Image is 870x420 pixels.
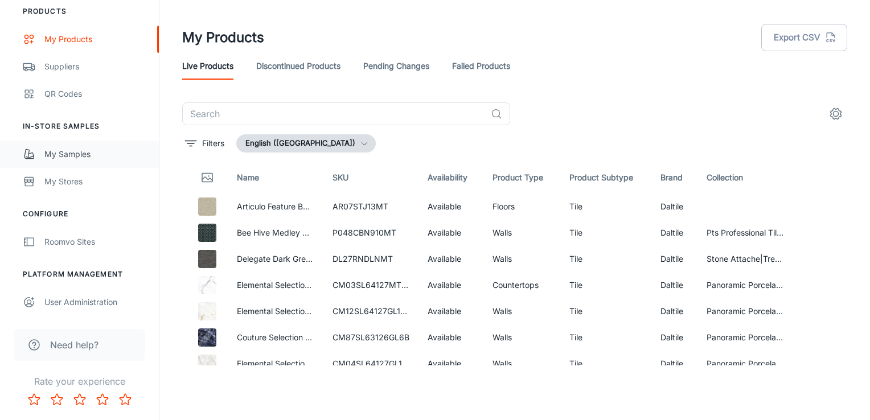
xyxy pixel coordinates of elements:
td: Tile [560,298,652,324]
th: Name [228,162,323,193]
td: Available [418,272,483,298]
button: Rate 3 star [68,388,91,411]
div: My Products [44,33,147,46]
td: Panoramic Porcelain Surfaces [697,351,793,377]
div: My Stores [44,175,147,188]
button: Rate 1 star [23,388,46,411]
td: Daltile [651,351,697,377]
td: Tile [560,324,652,351]
td: Pts Professional Tile Solution [697,220,793,246]
td: Countertops [483,272,560,298]
p: Filters [202,137,224,150]
th: SKU [323,162,418,193]
td: Floors [483,193,560,220]
td: DL27RNDLNMT [323,246,418,272]
div: QR Codes [44,88,147,100]
div: User Administration [44,296,147,308]
button: filter [182,134,227,153]
td: CM04SL64127GL12A [323,351,418,377]
td: Panoramic Porcelain Surfaces [697,324,793,351]
td: Walls [483,351,560,377]
td: Daltile [651,193,697,220]
a: Failed Products [452,52,510,80]
td: Panoramic Porcelain Surfaces [697,298,793,324]
td: Available [418,193,483,220]
div: Suppliers [44,60,147,73]
td: Tile [560,193,652,220]
button: Rate 2 star [46,388,68,411]
td: CM03SL64127MT12B [323,272,418,298]
th: Collection [697,162,793,193]
input: Search [182,102,486,125]
td: Daltile [651,298,697,324]
button: Rate 4 star [91,388,114,411]
td: Available [418,298,483,324]
a: Pending Changes [363,52,429,80]
a: Bee Hive Medley Cube Negative, Cube Negative, 8 1/2X10, Matte [237,228,484,237]
a: Articulo Feature Beige, Straight Joint, 1X3, Matte [237,201,419,211]
td: Available [418,246,483,272]
td: Tile [560,246,652,272]
a: Delegate Dark Grey, Random Linear, Matte [237,254,396,263]
button: English ([GEOGRAPHIC_DATA]) [236,134,376,153]
a: Couture Selection SAPPHIRE STATUS, Slab, 63X126, Glossy, 6MM, FC2 [237,332,505,342]
th: Product Subtype [560,162,652,193]
td: Available [418,324,483,351]
button: settings [824,102,847,125]
td: Daltile [651,272,697,298]
button: Rate 5 star [114,388,137,411]
td: Available [418,220,483,246]
td: Panoramic Porcelain Surfaces [697,272,793,298]
span: Need help? [50,338,99,352]
div: My Samples [44,148,147,160]
td: Tile [560,272,652,298]
td: CM87SL63126GL6B [323,324,418,351]
td: Daltile [651,246,697,272]
th: Product Type [483,162,560,193]
div: Roomvo Sites [44,236,147,248]
button: Export CSV [761,24,847,51]
svg: Thumbnail [200,171,214,184]
th: Brand [651,162,697,193]
a: Elemental Selection Statuario, Slab, 64X127, Matte, 12MM, FC2 [237,280,473,290]
td: Walls [483,246,560,272]
td: Walls [483,298,560,324]
td: P048CBN910MT [323,220,418,246]
h1: My Products [182,27,264,48]
a: Discontinued Products [256,52,340,80]
td: Daltile [651,324,697,351]
a: Live Products [182,52,233,80]
td: Walls [483,220,560,246]
td: Walls [483,324,560,351]
td: Stone Attache|Tread Pavers|Xteriors Program [697,246,793,272]
td: AR07STJ13MT [323,193,418,220]
td: Tile [560,220,652,246]
a: Elemental Selection Diamond Mine, Slab, 64X127, Glossy, 12MM, FC1 [237,306,493,316]
p: Rate your experience [9,374,150,388]
th: Availability [418,162,483,193]
td: Daltile [651,220,697,246]
a: Elemental Selection Calacatta, Slab, 64X127, Glossy, 12MM, FC1 [237,359,475,368]
td: Tile [560,351,652,377]
td: CM12SL64127GL12A [323,298,418,324]
td: Available [418,351,483,377]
